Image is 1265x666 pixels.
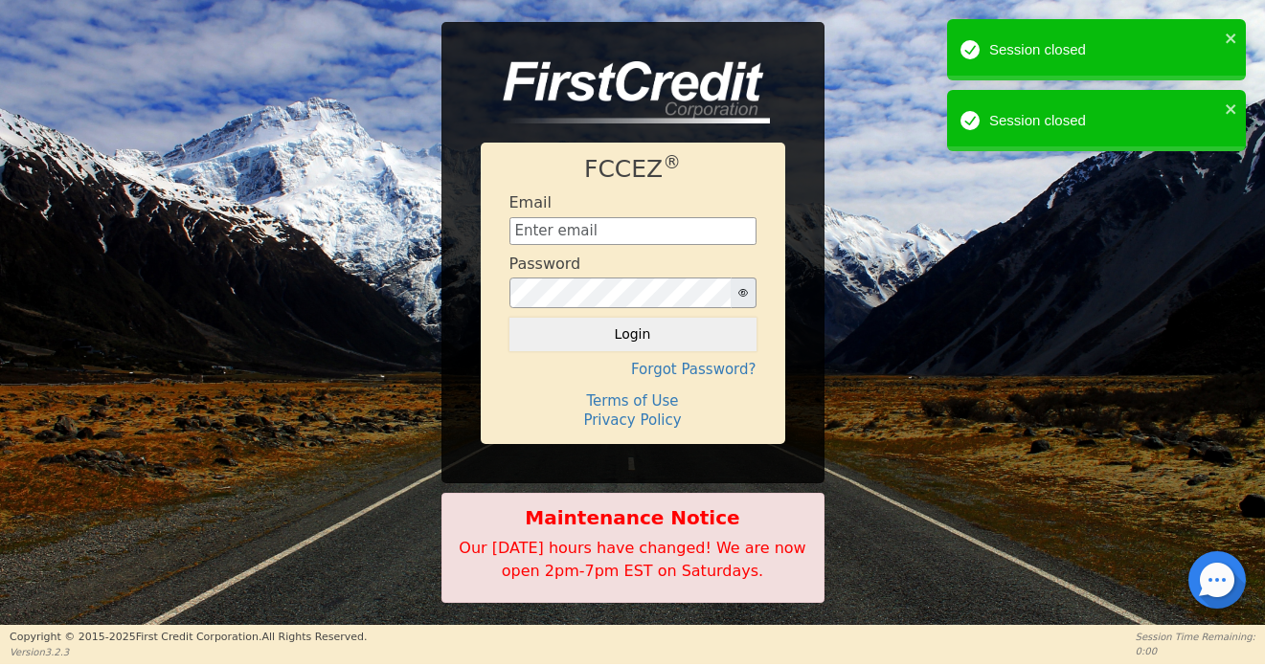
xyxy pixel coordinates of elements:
input: Enter email [509,217,757,246]
button: Login [509,318,757,350]
img: logo-CMu_cnol.png [481,61,770,124]
h4: Email [509,193,552,211]
h4: Privacy Policy [509,411,757,429]
button: close [1225,27,1238,49]
span: Our [DATE] hours have changed! We are now open 2pm-7pm EST on Saturdays. [459,539,805,580]
p: Copyright © 2015- 2025 First Credit Corporation. [10,630,367,646]
p: Session Time Remaining: [1136,630,1255,644]
h4: Terms of Use [509,392,757,410]
h4: Forgot Password? [509,361,757,378]
sup: ® [663,152,681,172]
p: 0:00 [1136,644,1255,658]
input: password [509,277,732,308]
div: Session closed [989,39,1219,61]
b: Maintenance Notice [452,503,814,532]
div: Session closed [989,110,1219,132]
button: close [1225,98,1238,120]
p: Version 3.2.3 [10,645,367,659]
h4: Password [509,255,581,273]
span: All Rights Reserved. [261,631,367,643]
h1: FCCEZ [509,155,757,184]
